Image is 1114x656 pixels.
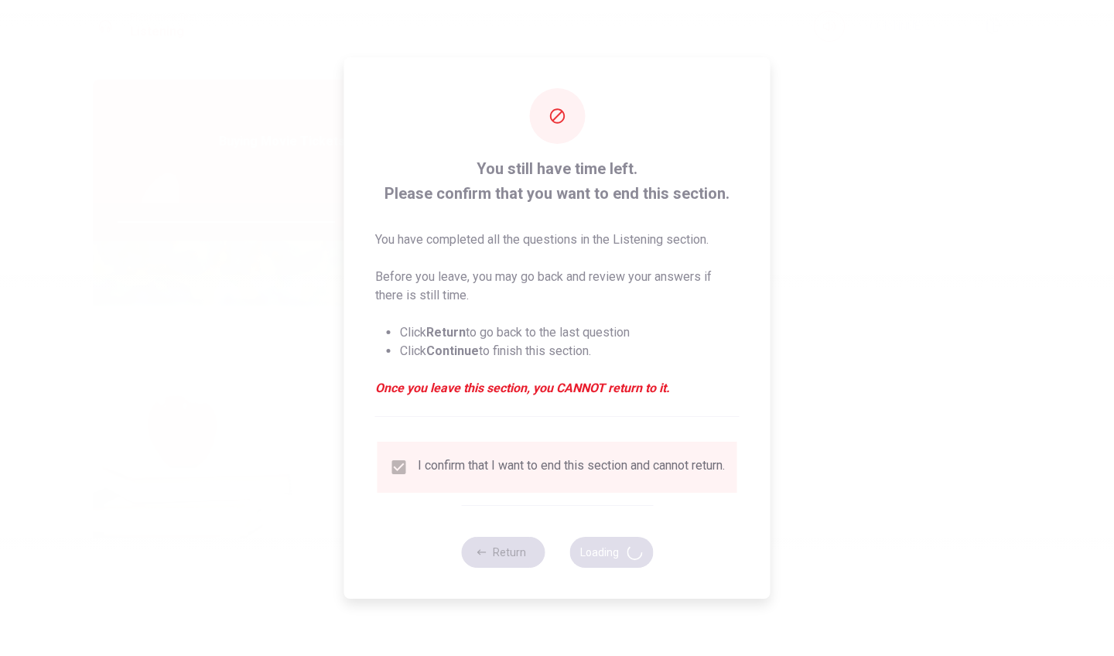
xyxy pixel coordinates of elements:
strong: Continue [426,343,479,358]
span: You still have time left. Please confirm that you want to end this section. [375,156,740,206]
button: Return [461,537,545,568]
li: Click to go back to the last question [400,323,740,342]
p: Before you leave, you may go back and review your answers if there is still time. [375,268,740,305]
button: Loading [569,537,653,568]
strong: Return [426,325,466,340]
em: Once you leave this section, you CANNOT return to it. [375,379,740,398]
li: Click to finish this section. [400,342,740,360]
div: I confirm that I want to end this section and cannot return. [418,458,725,477]
p: You have completed all the questions in the Listening section. [375,231,740,249]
